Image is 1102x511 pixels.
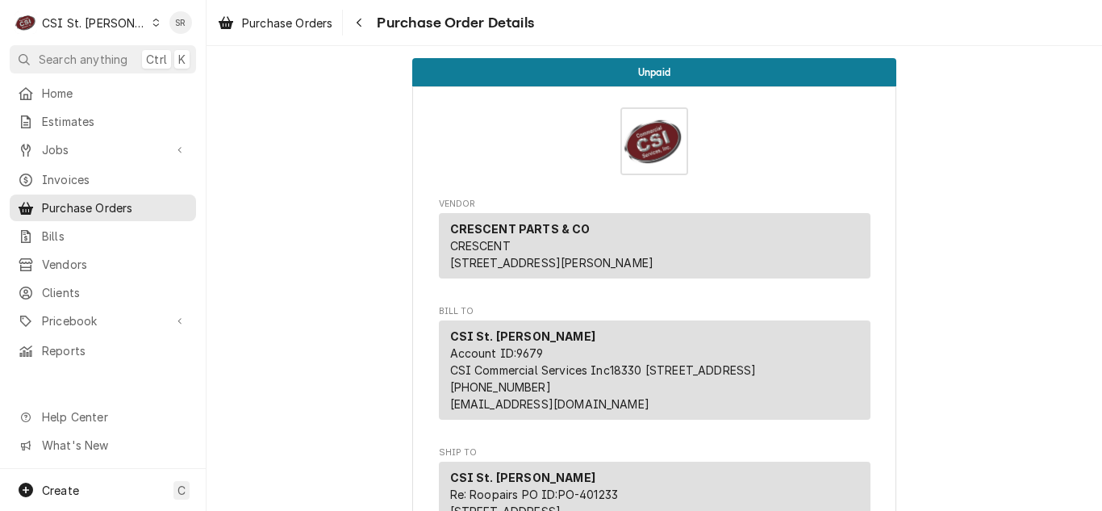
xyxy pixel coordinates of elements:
[146,51,167,68] span: Ctrl
[450,363,757,377] span: CSI Commercial Services Inc18330 [STREET_ADDRESS]
[42,284,188,301] span: Clients
[42,15,147,31] div: CSI St. [PERSON_NAME]
[439,305,870,427] div: Purchase Order Bill To
[10,166,196,193] a: Invoices
[42,85,188,102] span: Home
[439,198,870,211] span: Vendor
[439,320,870,420] div: Bill To
[42,256,188,273] span: Vendors
[450,380,551,394] a: [PHONE_NUMBER]
[346,10,372,36] button: Navigate back
[439,305,870,318] span: Bill To
[450,488,619,501] span: Re: Roopairs PO ID: PO-401233
[620,107,688,175] img: Logo
[439,213,870,285] div: Vendor
[450,239,654,270] span: CRESCENT [STREET_ADDRESS][PERSON_NAME]
[10,279,196,306] a: Clients
[39,51,127,68] span: Search anything
[10,80,196,107] a: Home
[10,432,196,459] a: Go to What's New
[15,11,37,34] div: CSI St. Louis's Avatar
[10,251,196,278] a: Vendors
[211,10,339,36] a: Purchase Orders
[439,446,870,459] span: Ship To
[450,471,595,484] strong: CSI St. [PERSON_NAME]
[10,195,196,221] a: Purchase Orders
[42,113,188,130] span: Estimates
[10,404,196,430] a: Go to Help Center
[10,223,196,249] a: Bills
[450,397,649,411] a: [EMAIL_ADDRESS][DOMAIN_NAME]
[450,346,543,360] span: Account ID: 9679
[450,222,591,236] strong: CRESCENT PARTS & CO
[10,136,196,163] a: Go to Jobs
[10,108,196,135] a: Estimates
[42,141,164,158] span: Jobs
[42,437,186,454] span: What's New
[169,11,192,34] div: SR
[42,171,188,188] span: Invoices
[10,45,196,73] button: Search anythingCtrlK
[439,198,870,286] div: Purchase Order Vendor
[177,482,186,499] span: C
[42,484,79,497] span: Create
[169,11,192,34] div: Stephani Roth's Avatar
[439,320,870,426] div: Bill To
[42,312,164,329] span: Pricebook
[10,308,196,334] a: Go to Pricebook
[42,199,188,216] span: Purchase Orders
[439,213,870,279] div: Vendor
[10,337,196,364] a: Reports
[42,342,188,359] span: Reports
[15,11,37,34] div: C
[42,228,188,245] span: Bills
[42,408,186,425] span: Help Center
[242,15,332,31] span: Purchase Orders
[450,329,595,343] strong: CSI St. [PERSON_NAME]
[638,67,670,77] span: Unpaid
[412,58,896,86] div: Status
[178,51,186,68] span: K
[372,12,534,34] span: Purchase Order Details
